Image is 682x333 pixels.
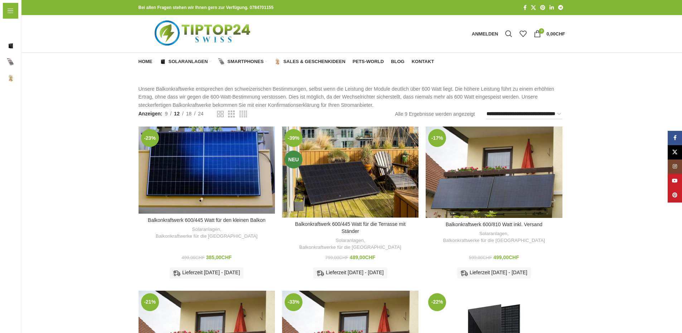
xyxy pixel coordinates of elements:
[218,54,267,69] a: Smartphones
[479,230,507,237] a: Solaranlagen
[285,293,303,311] span: -33%
[162,110,170,118] a: 9
[547,3,556,13] a: LinkedIn Social Link
[7,23,21,36] span: Home
[539,28,544,34] span: 0
[472,32,498,36] span: Anmelden
[365,254,376,260] span: CHF
[174,111,180,116] span: 12
[156,233,258,240] a: Balkonkraftwerke für die [GEOGRAPHIC_DATA]
[350,254,376,260] bdi: 489,00
[139,15,269,52] img: Tiptop24 Nachhaltige & Faire Produkte
[353,54,384,69] a: Pets-World
[556,31,565,37] span: CHF
[195,110,206,118] a: 24
[139,127,275,214] a: Balkonkraftwerk 600/445 Watt für den kleinen Balkon
[412,54,434,69] a: Kontakt
[457,267,531,278] div: Lieferzeit [DATE] - [DATE]
[313,267,387,278] div: Lieferzeit [DATE] - [DATE]
[139,30,269,36] a: Logo der Website
[170,267,243,278] div: Lieferzeit [DATE] - [DATE]
[160,58,166,65] img: Solaranlagen
[429,230,558,244] div: ,
[18,72,74,85] span: Sales & Geschenkideen
[286,237,415,251] div: ,
[18,56,50,68] span: Smartphones
[428,293,446,311] span: -22%
[529,3,538,13] a: X Social Link
[546,31,565,37] bdi: 0,00
[135,54,438,69] div: Hauptnavigation
[7,104,18,117] span: Blog
[198,111,204,116] span: 24
[668,188,682,203] a: Pinterest Social Link
[521,3,529,13] a: Facebook Social Link
[668,174,682,188] a: YouTube Social Link
[7,58,14,66] img: Smartphones
[556,3,565,13] a: Telegram Social Link
[295,221,406,234] a: Balkonkraftwerk 600/445 Watt für die Terrasse mit Ständer
[285,151,303,168] span: Neu
[148,217,266,223] a: Balkonkraftwerk 600/445 Watt für den kleinen Balkon
[668,160,682,174] a: Instagram Social Link
[184,110,194,118] a: 18
[186,111,192,116] span: 18
[139,110,163,118] span: Anzeigen
[283,59,345,65] span: Sales & Geschenkideen
[139,59,153,65] span: Home
[160,54,212,69] a: Solaranlagen
[530,27,569,41] a: 0 0,00CHF
[325,255,348,260] bdi: 799,00
[139,85,565,109] p: Unsere Balkonkraftwerke entsprechen den schweizerischen Bestimmungen, selbst wenn die Leistung de...
[443,237,545,244] a: Balkonkraftwerke für die [GEOGRAPHIC_DATA]
[483,255,492,260] span: CHF
[141,129,159,147] span: -23%
[486,109,562,119] select: Shop-Reihenfolge
[428,129,446,147] span: -17%
[502,27,516,41] a: Suche
[509,254,519,260] span: CHF
[169,59,208,65] span: Solaranlagen
[668,145,682,160] a: X Social Link
[18,39,49,52] span: Solaranlagen
[493,254,519,260] bdi: 499,00
[17,7,30,15] span: Menü
[206,254,232,260] bdi: 385,00
[240,110,247,119] a: Rasteransicht 4
[446,222,542,227] a: Balkonkraftwerk 600/810 Watt inkl. Versand
[395,110,475,118] p: Alle 9 Ergebnisse werden angezeigt
[7,120,26,133] span: Kontakt
[412,59,434,65] span: Kontakt
[274,54,345,69] a: Sales & Geschenkideen
[468,27,502,41] a: Anmelden
[274,58,281,65] img: Sales & Geschenkideen
[285,129,303,147] span: -39%
[299,244,401,251] a: Balkonkraftwerke für die [GEOGRAPHIC_DATA]
[7,75,14,82] img: Sales & Geschenkideen
[353,59,384,65] span: Pets-World
[339,255,348,260] span: CHF
[391,59,405,65] span: Blog
[282,127,419,218] a: Balkonkraftwerk 600/445 Watt für die Terrasse mit Ständer
[7,42,14,49] img: Solaranlagen
[221,254,232,260] span: CHF
[139,5,274,10] strong: Bei allen Fragen stehen wir Ihnen gern zur Verfügung. 0784701155
[426,127,562,218] a: Balkonkraftwerk 600/810 Watt inkl. Versand
[217,110,224,119] a: Rasteransicht 2
[516,27,530,41] div: Meine Wunschliste
[141,293,159,311] span: -21%
[142,226,271,239] div: ,
[218,58,225,65] img: Smartphones
[228,110,235,119] a: Rasteransicht 3
[139,54,153,69] a: Home
[469,255,492,260] bdi: 599,00
[335,237,363,244] a: Solaranlagen
[165,111,168,116] span: 9
[227,59,263,65] span: Smartphones
[7,88,34,101] span: Pets-World
[538,3,547,13] a: Pinterest Social Link
[171,110,182,118] a: 12
[391,54,405,69] a: Blog
[195,255,205,260] span: CHF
